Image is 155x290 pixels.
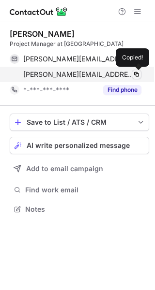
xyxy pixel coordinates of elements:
button: AI write personalized message [10,137,149,154]
span: Find work email [25,186,145,194]
button: Reveal Button [103,85,141,95]
span: [PERSON_NAME][EMAIL_ADDRESS][DOMAIN_NAME] [23,55,134,63]
div: Project Manager at [GEOGRAPHIC_DATA] [10,40,149,48]
div: Save to List / ATS / CRM [27,118,132,126]
button: Add to email campaign [10,160,149,177]
span: Add to email campaign [26,165,103,173]
img: ContactOut v5.3.10 [10,6,68,17]
button: Notes [10,203,149,216]
span: Notes [25,205,145,214]
button: Find work email [10,183,149,197]
div: [PERSON_NAME] [10,29,75,39]
button: save-profile-one-click [10,114,149,131]
span: AI write personalized message [27,142,130,149]
span: [PERSON_NAME][EMAIL_ADDRESS][DOMAIN_NAME] [23,70,134,79]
